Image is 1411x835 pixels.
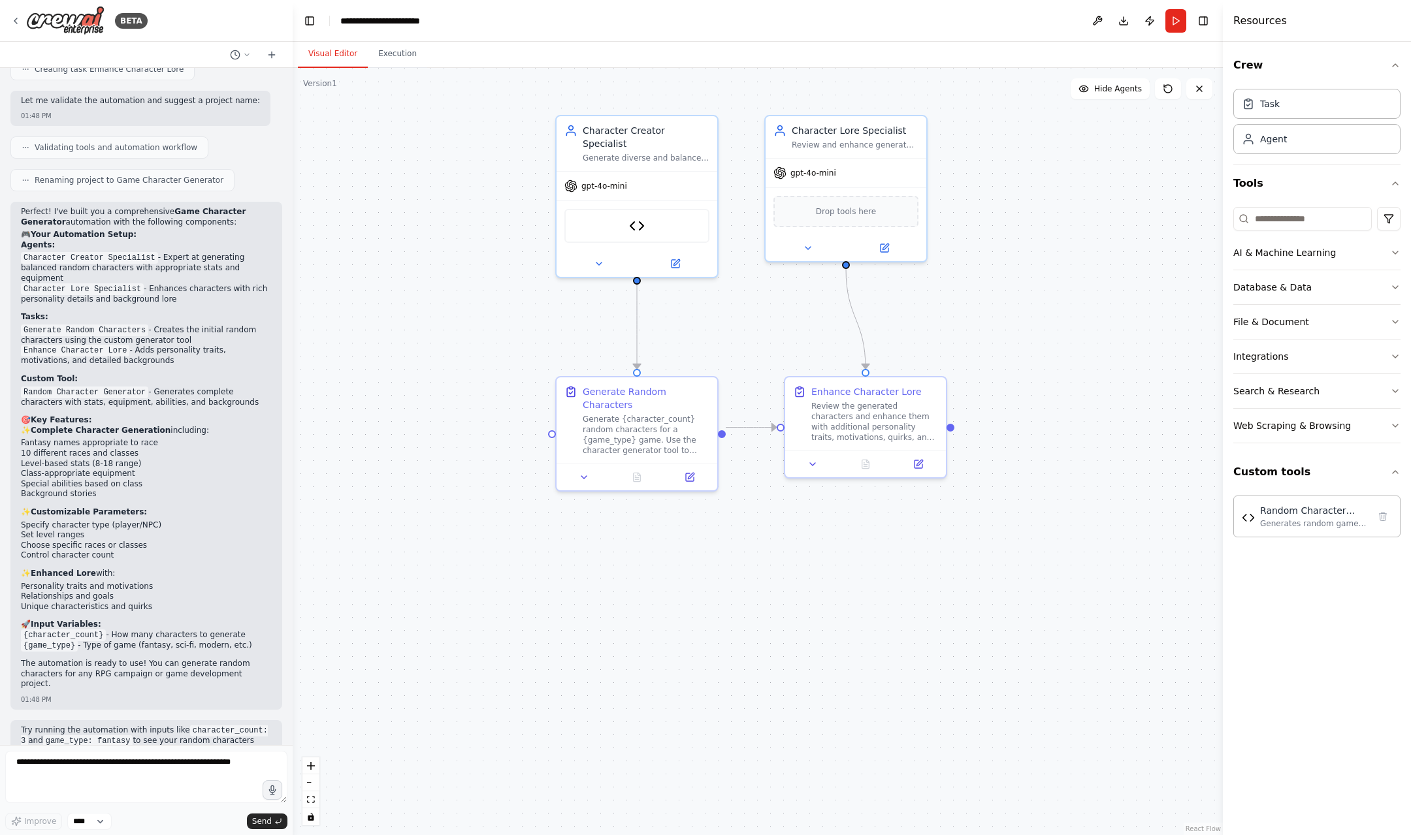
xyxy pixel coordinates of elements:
div: React Flow controls [302,757,319,825]
strong: Your Automation Setup: [31,230,137,239]
div: Crew [1233,84,1401,165]
h4: Resources [1233,13,1287,29]
button: Open in side panel [896,456,941,472]
button: Improve [5,813,62,830]
li: - How many characters to generate [21,630,272,640]
nav: breadcrumb [340,14,451,27]
span: Validating tools and automation workflow [35,142,197,153]
button: Hide left sidebar [300,12,319,30]
button: Open in side panel [638,256,712,272]
code: {game_type} [21,640,78,652]
button: Open in side panel [667,469,712,485]
strong: Enhanced Lore [31,569,96,578]
button: zoom in [302,757,319,774]
div: Generate diverse and balanced random characters for {game_type} games, ensuring each character ha... [583,153,709,163]
div: Enhance Character LoreReview the generated characters and enhance them with additional personalit... [784,376,947,479]
li: 10 different races and classes [21,449,272,459]
code: Generate Random Characters [21,324,148,336]
div: Random Character Generator [1260,504,1369,517]
button: Database & Data [1233,270,1401,304]
img: Random Character Generator [629,218,645,234]
button: Send [247,813,287,829]
button: Hide right sidebar [1194,12,1212,30]
li: Level-based stats (8-18 range) [21,459,272,469]
button: fit view [302,791,319,808]
li: - Type of game (fantasy, sci-fi, modern, etc.) [21,640,272,651]
g: Edge from 9a16c520-e70f-4138-80ed-59838f35a9f3 to aa49ce55-e5e8-4ab8-ac91-053c0a0db51c [630,272,643,369]
span: Improve [24,816,56,827]
li: Background stories [21,489,272,499]
li: Choose specific races or classes [21,541,272,551]
strong: Key Features: [31,415,91,424]
button: Custom tools [1233,454,1401,490]
div: Web Scraping & Browsing [1233,419,1351,432]
div: Character Creator SpecialistGenerate diverse and balanced random characters for {game_type} games... [555,115,719,278]
button: Switch to previous chat [225,47,256,63]
button: No output available [838,456,894,472]
button: Crew [1233,47,1401,84]
img: Random Character Generator [1242,511,1255,524]
div: Generate Random CharactersGenerate {character_count} random characters for a {game_type} game. Us... [555,376,719,492]
code: character_count: 3 [21,725,268,747]
h2: 🚀 [21,620,272,630]
div: Tools [1233,202,1401,454]
code: Enhance Character Lore [21,345,129,356]
button: Start a new chat [261,47,282,63]
div: 01:48 PM [21,695,272,704]
div: Search & Research [1233,385,1320,398]
code: Random Character Generator [21,386,148,398]
div: File & Document [1233,315,1309,328]
li: - Adds personality traits, motivations, and detailed backgrounds [21,345,272,366]
li: Fantasy names appropriate to race [21,438,272,449]
strong: Custom Tool: [21,374,78,383]
p: ✨ with: [21,569,272,579]
span: gpt-4o-mini [581,181,627,191]
button: No output available [609,469,665,485]
span: gpt-4o-mini [790,168,836,178]
div: Generate {character_count} random characters for a {game_type} game. Use the character generator ... [583,414,709,456]
li: Unique characteristics and quirks [21,602,272,612]
strong: Game Character Generator [21,207,246,227]
li: Personality traits and motivations [21,582,272,592]
p: Try running the automation with inputs like and to see your random characters come to life! [21,725,272,757]
span: Hide Agents [1094,84,1142,94]
div: Version 1 [303,78,337,89]
p: ✨ including: [21,426,272,436]
li: Special abilities based on class [21,479,272,490]
span: Drop tools here [816,205,877,218]
div: Enhance Character Lore [811,385,922,398]
li: Specify character type (player/NPC) [21,520,272,531]
div: BETA [115,13,148,29]
strong: Tasks: [21,312,48,321]
div: Generates random game characters with attributes, stats, equipment, and background stories for RP... [1260,518,1369,529]
li: Control character count [21,550,272,561]
span: Creating task Enhance Character Lore [35,64,184,74]
div: Integrations [1233,350,1288,363]
div: 01:48 PM [21,111,260,121]
strong: Agents: [21,240,55,249]
p: ✨ [21,507,272,518]
strong: Input Variables: [31,620,101,629]
li: Relationships and goals [21,591,272,602]
button: Integrations [1233,339,1401,373]
button: Click to speak your automation idea [263,780,282,800]
div: Agent [1260,133,1287,146]
button: toggle interactivity [302,808,319,825]
div: Generate Random Characters [583,385,709,411]
p: The automation is ready to use! You can generate random characters for any RPG campaign or game d... [21,659,272,689]
p: Let me validate the automation and suggest a project name: [21,96,260,106]
strong: Complete Character Generation [31,426,170,435]
button: Execution [368,40,427,68]
g: Edge from aa49ce55-e5e8-4ab8-ac91-053c0a0db51c to 313bd74f-a56a-4bec-ae48-33285b33a5c0 [726,421,777,434]
button: Hide Agents [1071,78,1150,99]
div: Database & Data [1233,281,1312,294]
li: - Expert at generating balanced random characters with appropriate stats and equipment [21,253,272,283]
p: Perfect! I've built you a comprehensive automation with the following components: [21,207,272,227]
a: React Flow attribution [1186,825,1221,832]
li: - Enhances characters with rich personality details and background lore [21,284,272,305]
code: game_type: fantasy [43,735,133,747]
div: Review the generated characters and enhance them with additional personality traits, motivations,... [811,401,938,443]
div: AI & Machine Learning [1233,246,1336,259]
button: Visual Editor [298,40,368,68]
code: Character Creator Specialist [21,252,158,264]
